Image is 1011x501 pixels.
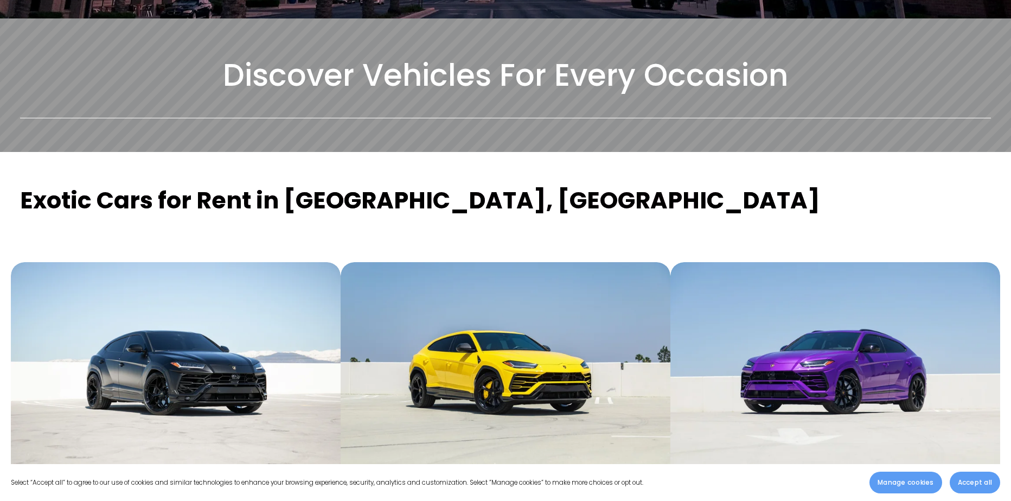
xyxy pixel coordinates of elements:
button: Manage cookies [869,472,942,493]
button: Accept all [950,472,1000,493]
h2: Discover Vehicles For Every Occasion [20,55,990,95]
strong: Exotic Cars for Rent in [GEOGRAPHIC_DATA], [GEOGRAPHIC_DATA] [20,184,820,217]
p: Select “Accept all” to agree to our use of cookies and similar technologies to enhance your brows... [11,477,643,489]
span: Manage cookies [878,478,933,487]
span: Accept all [958,478,992,487]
